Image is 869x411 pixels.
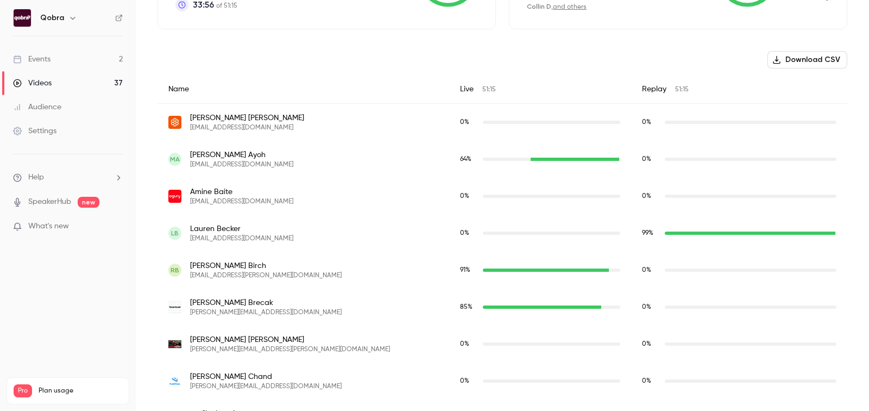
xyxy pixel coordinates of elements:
span: Pro [14,384,32,397]
span: 64 % [460,156,471,163]
span: Replay watch time [642,191,659,201]
span: [PERSON_NAME][EMAIL_ADDRESS][DOMAIN_NAME] [190,308,342,317]
img: guidepointsystems.com [168,338,181,351]
span: [EMAIL_ADDRESS][DOMAIN_NAME] [190,197,293,206]
span: Live watch time [460,265,477,275]
span: 99 % [642,230,653,236]
span: Replay watch time [642,228,659,238]
img: ogury.co [168,190,181,203]
img: pushpress.com [168,375,181,388]
span: 0 % [460,193,469,200]
span: Replay watch time [642,154,659,164]
button: Download CSV [767,51,847,68]
div: Live [449,75,631,104]
span: Collin D [527,3,551,10]
div: amine.baite@ogury.co [158,178,847,215]
span: new [78,197,99,208]
span: Live watch time [460,191,477,201]
span: 85 % [460,304,473,310]
span: 0 % [642,119,651,126]
div: laurenbbecker@gmail.com [158,215,847,252]
span: Lauren Becker [190,223,293,234]
span: Plan usage [39,387,122,395]
span: LB [171,228,179,238]
span: 0 % [460,341,469,347]
span: 0 % [642,304,651,310]
div: rob.w.birch@gmail.com [158,252,847,289]
span: 0 % [642,193,651,200]
span: Live watch time [460,154,477,164]
span: 51:15 [482,86,496,93]
span: 0 % [642,378,651,384]
a: and others [553,4,587,10]
span: Amine Baite [190,186,293,197]
span: 0 % [642,156,651,163]
li: help-dropdown-opener [13,172,123,183]
h6: Qobra [40,13,64,23]
span: [PERSON_NAME] [PERSON_NAME] [190,113,304,123]
div: Name [158,75,449,104]
span: [PERSON_NAME] Ayoh [190,150,293,160]
img: Qobra [14,9,31,27]
span: [PERSON_NAME] Birch [190,260,342,271]
span: Live watch time [460,302,477,312]
span: [PERSON_NAME][EMAIL_ADDRESS][DOMAIN_NAME] [190,382,342,391]
span: Live watch time [460,376,477,386]
div: karen.chagnon@guidepointsystems.com [158,326,847,363]
span: Replay watch time [642,339,659,349]
span: Replay watch time [642,376,659,386]
span: RB [171,265,179,275]
span: Live watch time [460,117,477,127]
img: quantcast.com [168,301,181,314]
span: Live watch time [460,228,477,238]
span: [EMAIL_ADDRESS][DOMAIN_NAME] [190,123,304,132]
span: Help [28,172,44,183]
span: Replay watch time [642,265,659,275]
div: Audience [13,102,61,113]
div: Settings [13,126,56,136]
span: Live watch time [460,339,477,349]
span: 0 % [460,378,469,384]
span: 0 % [642,267,651,273]
img: kpler.com [168,116,181,129]
span: 91 % [460,267,470,273]
span: 51:15 [675,86,689,93]
span: MA [170,154,180,164]
div: , [527,2,587,11]
div: jandrews@kpler.com [158,104,847,141]
div: ian.chand@pushpress.com [158,363,847,400]
div: mariepaule.ayoh@gmail.com [158,141,847,178]
div: Events [13,54,51,65]
a: SpeakerHub [28,196,71,208]
span: 0 % [460,230,469,236]
div: Videos [13,78,52,89]
span: [EMAIL_ADDRESS][PERSON_NAME][DOMAIN_NAME] [190,271,342,280]
span: [PERSON_NAME] Chand [190,371,342,382]
span: 0 % [642,341,651,347]
div: Replay [631,75,847,104]
span: [PERSON_NAME] Brecak [190,297,342,308]
span: What's new [28,221,69,232]
span: Replay watch time [642,117,659,127]
span: [EMAIL_ADDRESS][DOMAIN_NAME] [190,234,293,243]
div: josip.brecak@quantcast.com [158,289,847,326]
span: Replay watch time [642,302,659,312]
span: 0 % [460,119,469,126]
span: [PERSON_NAME] [PERSON_NAME] [190,334,390,345]
span: [PERSON_NAME][EMAIL_ADDRESS][PERSON_NAME][DOMAIN_NAME] [190,345,390,354]
span: [EMAIL_ADDRESS][DOMAIN_NAME] [190,160,293,169]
